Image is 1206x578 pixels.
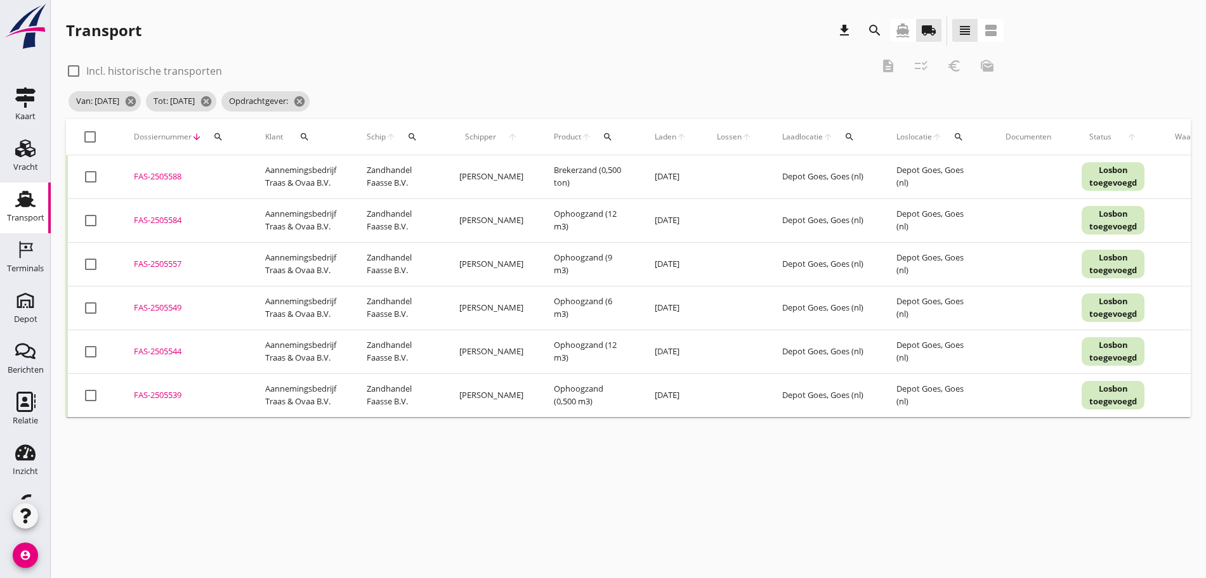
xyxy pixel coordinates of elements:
i: arrow_upward [386,132,396,142]
div: FAS-2505584 [134,214,235,227]
td: [DATE] [639,373,702,417]
div: Losbon toegevoegd [1082,381,1144,409]
td: [PERSON_NAME] [444,198,539,242]
td: Zandhandel Faasse B.V. [351,242,444,286]
td: Ophoogzand (0,500 m3) [539,373,639,417]
div: Berichten [8,366,44,374]
i: arrow_upward [1119,132,1144,142]
td: Depot Goes, Goes (nl) [881,242,990,286]
td: Aannemingsbedrijf Traas & Ovaa B.V. [250,242,351,286]
i: arrow_downward [192,132,202,142]
span: Lossen [717,131,742,143]
span: Tot: [DATE] [146,91,216,112]
div: Terminals [7,264,44,273]
div: Kaart [15,112,36,120]
span: Laadlocatie [782,131,823,143]
span: Product [554,131,581,143]
td: Ophoogzand (9 m3) [539,242,639,286]
i: search [867,23,882,38]
td: Aannemingsbedrijf Traas & Ovaa B.V. [250,198,351,242]
i: arrow_upward [932,132,942,142]
div: Inzicht [13,467,38,475]
td: [PERSON_NAME] [444,242,539,286]
td: [DATE] [639,286,702,330]
div: Depot [14,315,37,323]
i: search [844,132,855,142]
td: Depot Goes, Goes (nl) [881,198,990,242]
td: [PERSON_NAME] [444,286,539,330]
i: arrow_upward [581,132,591,142]
span: Van: [DATE] [69,91,141,112]
div: Losbon toegevoegd [1082,337,1144,366]
div: FAS-2505544 [134,345,235,358]
i: cancel [293,95,306,108]
i: cancel [124,95,137,108]
td: Zandhandel Faasse B.V. [351,373,444,417]
img: logo-small.a267ee39.svg [3,3,48,50]
td: Depot Goes, Goes (nl) [767,242,881,286]
i: arrow_upward [742,132,752,142]
div: FAS-2505588 [134,170,235,183]
td: Depot Goes, Goes (nl) [767,198,881,242]
td: Ophoogzand (6 m3) [539,286,639,330]
div: Losbon toegevoegd [1082,250,1144,278]
i: view_headline [957,23,973,38]
td: Ophoogzand (12 m3) [539,330,639,373]
div: Losbon toegevoegd [1082,206,1144,234]
span: Loslocatie [896,131,932,143]
i: arrow_upward [502,132,523,142]
div: Losbon toegevoegd [1082,293,1144,322]
span: Dossiernummer [134,131,192,143]
i: arrow_upward [823,132,833,142]
i: search [603,132,613,142]
i: local_shipping [921,23,936,38]
td: [DATE] [639,330,702,373]
td: Depot Goes, Goes (nl) [881,155,990,199]
td: Aannemingsbedrijf Traas & Ovaa B.V. [250,155,351,199]
td: [DATE] [639,198,702,242]
span: Schipper [459,131,502,143]
td: Depot Goes, Goes (nl) [767,373,881,417]
td: Depot Goes, Goes (nl) [881,373,990,417]
div: FAS-2505539 [134,389,235,402]
i: cancel [200,95,213,108]
td: [PERSON_NAME] [444,373,539,417]
i: download [837,23,852,38]
div: Transport [66,20,141,41]
div: FAS-2505549 [134,302,235,314]
td: Ophoogzand (12 m3) [539,198,639,242]
td: Depot Goes, Goes (nl) [767,286,881,330]
div: FAS-2505557 [134,258,235,271]
div: Documenten [1006,131,1051,143]
label: Incl. historische transporten [86,65,222,77]
td: Zandhandel Faasse B.V. [351,286,444,330]
i: search [407,132,417,142]
span: Status [1082,131,1119,143]
td: [PERSON_NAME] [444,155,539,199]
td: Depot Goes, Goes (nl) [881,286,990,330]
span: Schip [367,131,386,143]
div: Klant [265,122,336,152]
td: Aannemingsbedrijf Traas & Ovaa B.V. [250,373,351,417]
td: Zandhandel Faasse B.V. [351,330,444,373]
td: Brekerzand (0,500 ton) [539,155,639,199]
i: directions_boat [895,23,910,38]
td: [DATE] [639,155,702,199]
span: Opdrachtgever: [221,91,310,112]
td: Depot Goes, Goes (nl) [881,330,990,373]
div: Vracht [13,163,38,171]
td: Zandhandel Faasse B.V. [351,198,444,242]
td: Aannemingsbedrijf Traas & Ovaa B.V. [250,286,351,330]
td: [PERSON_NAME] [444,330,539,373]
i: view_agenda [983,23,999,38]
span: Laden [655,131,676,143]
i: search [213,132,223,142]
i: account_circle [13,543,38,568]
div: Losbon toegevoegd [1082,162,1144,191]
i: search [299,132,310,142]
i: arrow_upward [676,132,686,142]
td: [DATE] [639,242,702,286]
td: Depot Goes, Goes (nl) [767,155,881,199]
td: Zandhandel Faasse B.V. [351,155,444,199]
td: Aannemingsbedrijf Traas & Ovaa B.V. [250,330,351,373]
